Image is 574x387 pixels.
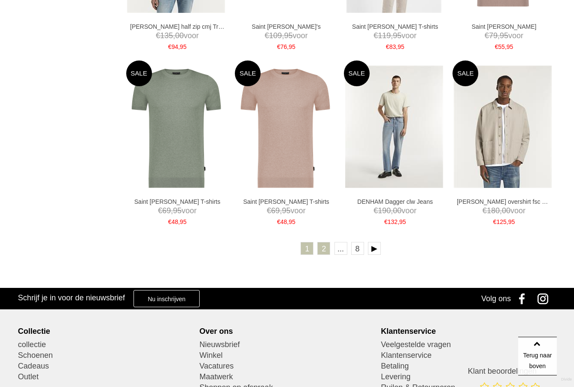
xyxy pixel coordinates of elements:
h3: Schrijf je in voor de nieuwsbrief [18,293,125,302]
span: 95 [393,31,401,40]
span: voor [457,206,551,216]
span: € [384,218,388,225]
span: 132 [388,218,398,225]
a: Nu inschrijven [134,290,200,307]
span: € [485,31,489,40]
a: [PERSON_NAME] half zip cmj Truien [130,23,225,30]
img: DENHAM Joey overshirt fsc Overhemden [454,66,552,188]
span: 180 [487,206,500,215]
span: voor [239,30,334,41]
span: € [483,206,487,215]
span: voor [130,30,225,41]
span: 95 [500,31,508,40]
span: voor [457,30,551,41]
span: 125 [496,218,506,225]
span: 94 [171,43,178,50]
a: Facebook [513,288,535,309]
span: , [287,43,289,50]
span: € [495,43,498,50]
span: 95 [508,218,515,225]
span: , [178,218,180,225]
img: DENHAM Dagger clw Jeans [345,66,443,188]
span: 79 [489,31,498,40]
a: Divide [561,374,572,385]
span: 48 [280,218,287,225]
span: 55 [498,43,505,50]
a: Klantenservice [381,350,556,361]
span: , [391,206,393,215]
span: , [398,218,399,225]
span: 190 [378,206,391,215]
span: 76 [280,43,287,50]
span: , [173,31,175,40]
span: ... [334,242,347,255]
a: Nieuwsbrief [200,339,375,350]
span: 83 [389,43,396,50]
span: , [178,43,180,50]
span: voor [239,206,334,216]
a: 1 [301,242,313,255]
span: 69 [271,206,280,215]
div: Over ons [200,327,375,336]
a: Terug naar boven [518,337,557,375]
span: , [280,206,282,215]
span: 95 [284,31,293,40]
span: 95 [398,43,404,50]
span: 95 [289,218,295,225]
span: 00 [175,31,184,40]
span: 95 [180,218,187,225]
span: € [277,43,280,50]
a: [PERSON_NAME] overshirt fsc Overhemden [457,198,551,206]
span: 00 [393,206,401,215]
span: € [386,43,389,50]
a: Saint [PERSON_NAME]'s [239,23,334,30]
span: voor [348,30,442,41]
span: 95 [289,43,295,50]
a: Saint [PERSON_NAME] T-shirts [348,23,442,30]
span: 109 [269,31,282,40]
span: 119 [378,31,391,40]
span: 48 [171,218,178,225]
div: Volg ons [481,288,511,309]
a: collectie [18,339,193,350]
img: Saint Steve Boudewijn T-shirts [129,66,224,188]
span: 95 [180,43,187,50]
h3: Klant beoordelingen [468,366,557,376]
div: Collectie [18,327,193,336]
span: voor [130,206,225,216]
span: € [156,31,160,40]
span: , [391,31,393,40]
span: 95 [173,206,182,215]
span: , [396,43,398,50]
a: Schoenen [18,350,193,361]
a: Outlet [18,372,193,382]
img: Saint Steve Boudewijn T-shirts [238,66,333,188]
div: Klantenservice [381,327,556,336]
span: € [168,43,172,50]
a: Instagram [535,288,556,309]
a: Saint [PERSON_NAME] T-shirts [130,198,225,206]
a: 2 [317,242,330,255]
span: € [374,31,378,40]
span: , [498,31,500,40]
span: 00 [502,206,510,215]
a: Veelgestelde vragen [381,339,556,350]
span: 95 [282,206,291,215]
a: Vacatures [200,361,375,372]
span: , [507,218,508,225]
span: € [168,218,172,225]
span: , [505,43,507,50]
span: , [500,206,502,215]
span: , [287,218,289,225]
span: € [158,206,162,215]
span: , [282,31,284,40]
span: 95 [507,43,513,50]
span: voor [348,206,442,216]
span: € [374,206,378,215]
span: € [265,31,269,40]
a: Cadeaus [18,361,193,372]
span: 95 [399,218,406,225]
a: Winkel [200,350,375,361]
span: € [277,218,280,225]
a: Saint [PERSON_NAME] [457,23,551,30]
